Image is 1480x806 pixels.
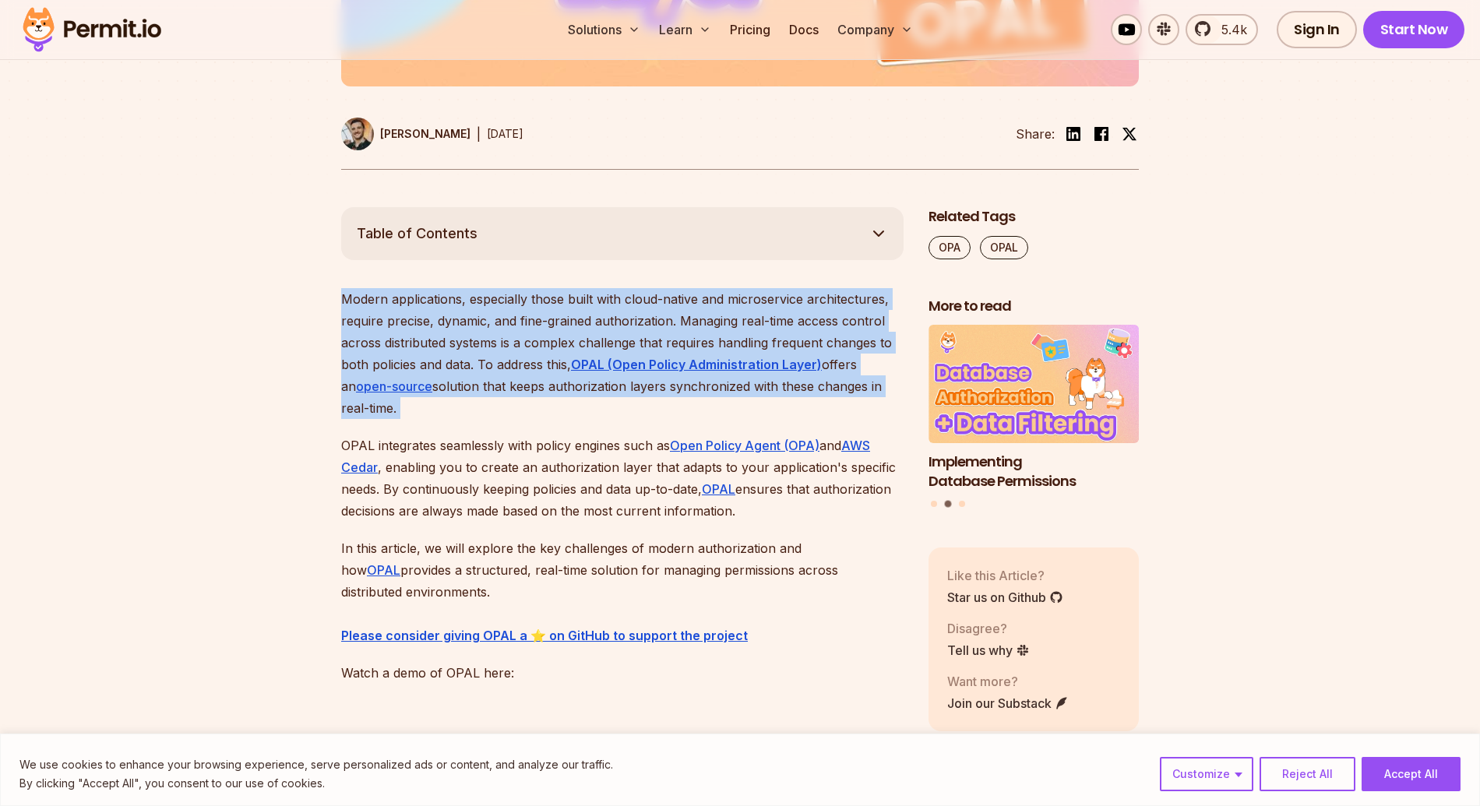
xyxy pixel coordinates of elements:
[1260,757,1355,791] button: Reject All
[1363,11,1465,48] a: Start Now
[356,378,432,394] a: open-source
[341,662,904,684] p: Watch a demo of OPAL here:
[831,14,919,45] button: Company
[947,619,1030,638] p: Disagree?
[929,207,1139,227] h2: Related Tags
[341,288,904,419] p: Modern applications, especially those built with cloud-native and microservice architectures, req...
[929,325,1139,491] a: Implementing Database PermissionsImplementing Database Permissions
[653,14,717,45] button: Learn
[929,297,1139,316] h2: More to read
[1212,20,1247,39] span: 5.4k
[341,628,748,643] a: ⁠Please consider giving OPAL a ⭐ on GitHub to support the project
[341,207,904,260] button: Table of Contents
[341,118,470,150] a: [PERSON_NAME]
[357,223,477,245] span: Table of Contents
[341,118,374,150] img: Daniel Bass
[931,501,937,507] button: Go to slide 1
[980,236,1028,259] a: OPAL
[947,672,1069,691] p: Want more?
[783,14,825,45] a: Docs
[929,325,1139,509] div: Posts
[341,537,904,646] p: In this article, we will explore the key challenges of modern authorization and how provides a st...
[929,452,1139,491] h3: Implementing Database Permissions
[571,357,822,372] a: OPAL (Open Policy Administration Layer)
[19,755,613,774] p: We use cookies to enhance your browsing experience, serve personalized ads or content, and analyz...
[1160,757,1253,791] button: Customize
[1016,125,1055,143] li: Share:
[341,435,904,522] p: OPAL integrates seamlessly with policy engines such as and , enabling you to create an authorizat...
[1064,125,1083,143] img: linkedin
[945,501,952,508] button: Go to slide 2
[947,694,1069,713] a: Join our Substack
[367,562,400,578] a: OPAL
[1277,11,1357,48] a: Sign In
[702,481,735,497] a: OPAL
[724,14,777,45] a: Pricing
[1092,125,1111,143] img: facebook
[947,588,1063,607] a: Star us on Github
[1362,757,1461,791] button: Accept All
[19,774,613,793] p: By clicking "Accept All", you consent to our use of cookies.
[16,3,168,56] img: Permit logo
[947,641,1030,660] a: Tell us why
[341,438,870,475] a: AWS Cedar
[959,501,965,507] button: Go to slide 3
[380,126,470,142] p: [PERSON_NAME]
[929,325,1139,491] li: 2 of 3
[929,325,1139,443] img: Implementing Database Permissions
[487,127,523,140] time: [DATE]
[477,125,481,143] div: |
[562,14,647,45] button: Solutions
[1122,126,1137,142] img: twitter
[947,566,1063,585] p: Like this Article?
[1186,14,1258,45] a: 5.4k
[929,236,971,259] a: OPA
[670,438,819,453] a: Open Policy Agent (OPA)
